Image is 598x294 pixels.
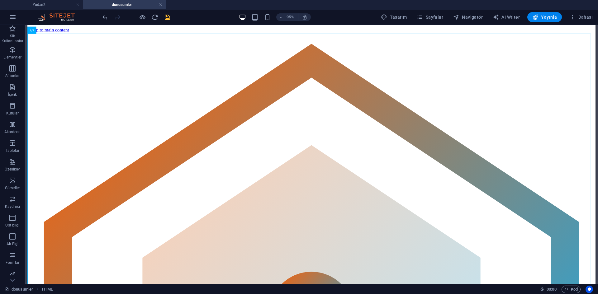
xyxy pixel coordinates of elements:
[5,185,20,190] p: Görseller
[414,12,446,22] button: Sayfalar
[2,2,44,8] a: Skip to main content
[42,286,53,293] nav: breadcrumb
[164,14,171,21] i: Kaydet (Ctrl+S)
[417,14,443,20] span: Sayfalar
[83,1,166,8] h4: donusumler
[286,13,296,21] h6: 95%
[451,12,485,22] button: Navigatör
[5,223,19,228] p: Üst bilgi
[586,286,593,293] button: Usercentrics
[8,92,17,97] p: İçerik
[551,287,552,292] span: :
[527,12,562,22] button: Yayınla
[540,286,557,293] h6: Oturum süresi
[101,13,109,21] button: undo
[5,286,33,293] a: Seçimi iptal etmek için tıkla. Sayfaları açmak için çift tıkla
[3,55,21,60] p: Elementler
[567,12,595,22] button: Dahası
[562,286,581,293] button: Kod
[453,14,483,20] span: Navigatör
[378,12,409,22] div: Tasarım (Ctrl+Alt+Y)
[5,73,20,78] p: Sütunlar
[564,286,578,293] span: Kod
[5,167,20,172] p: Özellikler
[6,260,19,265] p: Formlar
[532,14,557,20] span: Yayınla
[151,13,159,21] button: reload
[6,148,20,153] p: Tablolar
[381,14,407,20] span: Tasarım
[547,286,556,293] span: 00 00
[276,13,298,21] button: 95%
[7,241,19,246] p: Alt Bigi
[42,286,53,293] span: Seçmek için tıkla. Düzenlemek için çift tıkla
[4,129,21,134] p: Akordeon
[102,14,109,21] i: Geri al: HTML'yi değiştir (Ctrl+Z)
[569,14,593,20] span: Dahası
[378,12,409,22] button: Tasarım
[164,13,171,21] button: save
[151,14,159,21] i: Sayfayı yeniden yükleyin
[36,13,83,21] img: Editor Logo
[490,12,522,22] button: AI Writer
[6,111,19,116] p: Kutular
[5,204,20,209] p: Kaydırıcı
[302,14,307,20] i: Yeniden boyutlandırmada yakınlaştırma düzeyini seçilen cihaza uyacak şekilde otomatik olarak ayarla.
[493,14,520,20] span: AI Writer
